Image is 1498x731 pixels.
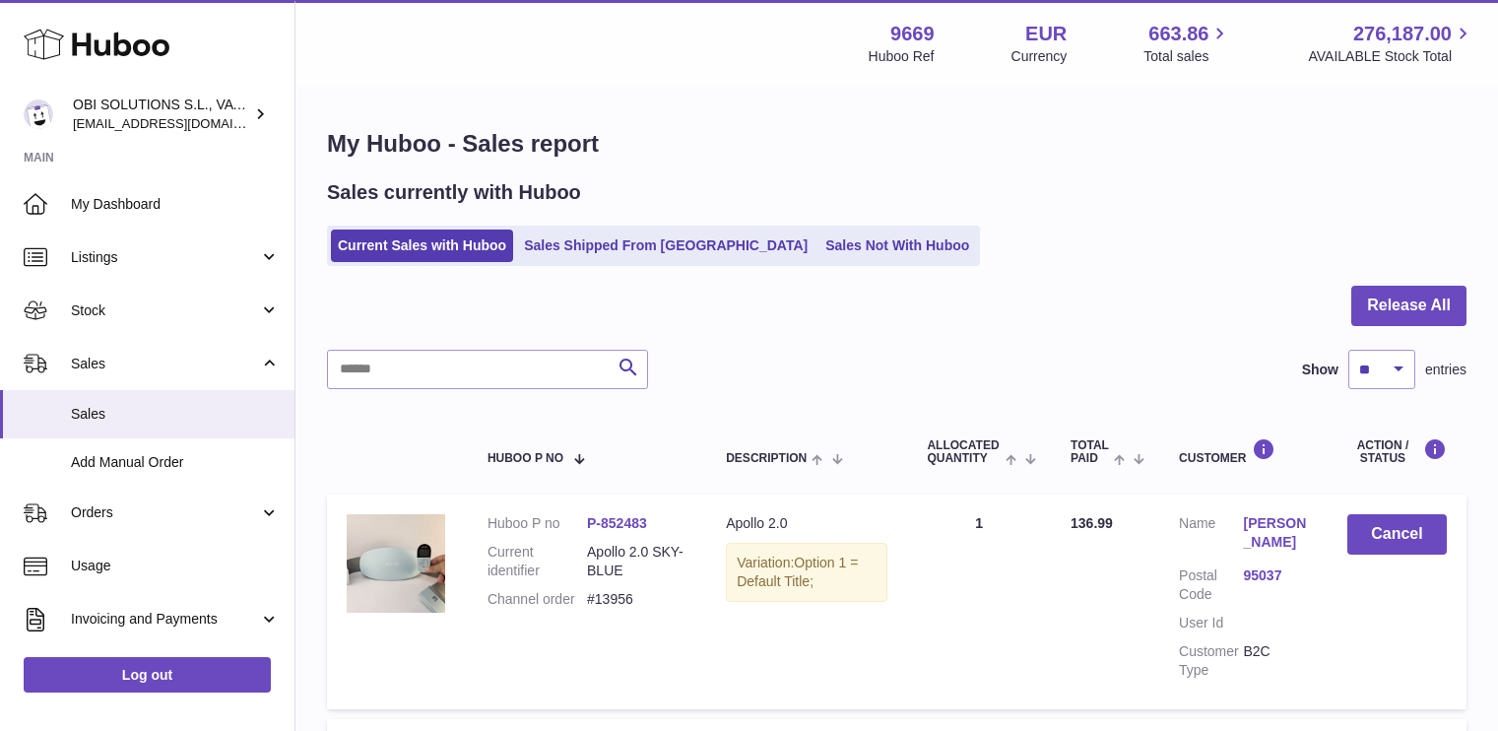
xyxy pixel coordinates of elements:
[71,405,280,424] span: Sales
[488,590,587,609] dt: Channel order
[869,47,935,66] div: Huboo Ref
[587,590,686,609] dd: #13956
[24,657,271,693] a: Log out
[1179,642,1243,680] dt: Customer Type
[1179,566,1243,604] dt: Postal Code
[890,21,935,47] strong: 9669
[71,453,280,472] span: Add Manual Order
[73,96,250,133] div: OBI SOLUTIONS S.L., VAT: B70911078
[488,452,563,465] span: Huboo P no
[726,514,887,533] div: Apollo 2.0
[587,515,647,531] a: P-852483
[1302,361,1338,379] label: Show
[1353,21,1452,47] span: 276,187.00
[347,514,445,613] img: 96691697548169.jpg
[1179,614,1243,632] dt: User Id
[488,543,587,580] dt: Current identifier
[1148,21,1208,47] span: 663.86
[907,495,1051,708] td: 1
[1308,21,1474,66] a: 276,187.00 AVAILABLE Stock Total
[1071,439,1109,465] span: Total paid
[1347,438,1447,465] div: Action / Status
[1179,514,1243,557] dt: Name
[71,557,280,575] span: Usage
[587,543,686,580] dd: Apollo 2.0 SKY-BLUE
[737,555,858,589] span: Option 1 = Default Title;
[71,195,280,214] span: My Dashboard
[818,230,976,262] a: Sales Not With Huboo
[1179,438,1308,465] div: Customer
[1011,47,1068,66] div: Currency
[1143,21,1231,66] a: 663.86 Total sales
[1308,47,1474,66] span: AVAILABLE Stock Total
[1425,361,1466,379] span: entries
[71,503,259,522] span: Orders
[71,610,259,629] span: Invoicing and Payments
[71,355,259,373] span: Sales
[927,439,1000,465] span: ALLOCATED Quantity
[726,452,807,465] span: Description
[1025,21,1067,47] strong: EUR
[71,248,259,267] span: Listings
[1243,566,1307,585] a: 95037
[327,179,581,206] h2: Sales currently with Huboo
[1071,515,1113,531] span: 136.99
[1351,286,1466,326] button: Release All
[488,514,587,533] dt: Huboo P no
[726,543,887,602] div: Variation:
[327,128,1466,160] h1: My Huboo - Sales report
[331,230,513,262] a: Current Sales with Huboo
[1347,514,1447,555] button: Cancel
[24,100,53,129] img: hello@myobistore.com
[1143,47,1231,66] span: Total sales
[73,115,290,131] span: [EMAIL_ADDRESS][DOMAIN_NAME]
[71,301,259,320] span: Stock
[517,230,814,262] a: Sales Shipped From [GEOGRAPHIC_DATA]
[1243,514,1307,552] a: [PERSON_NAME]
[1243,642,1307,680] dd: B2C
